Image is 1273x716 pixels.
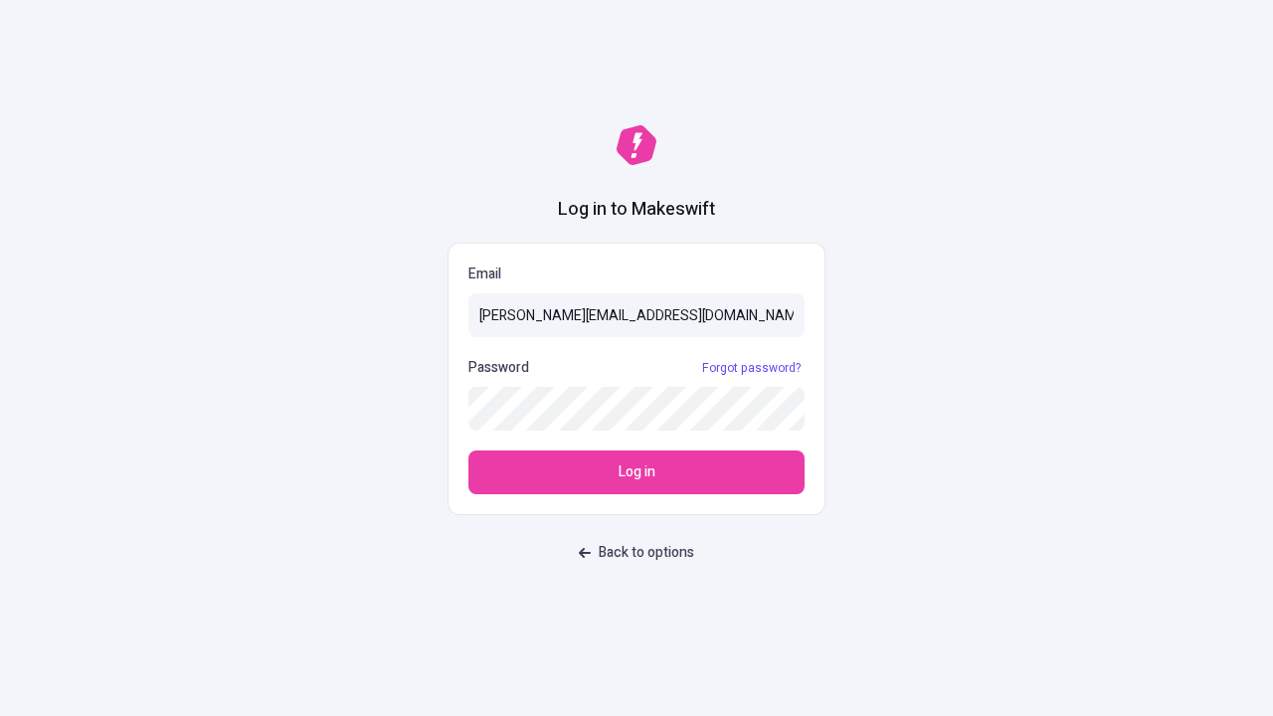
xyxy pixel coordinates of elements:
[468,450,805,494] button: Log in
[558,197,715,223] h1: Log in to Makeswift
[567,535,706,571] button: Back to options
[468,293,805,337] input: Email
[468,357,529,379] p: Password
[468,264,805,285] p: Email
[599,542,694,564] span: Back to options
[619,461,655,483] span: Log in
[698,360,805,376] a: Forgot password?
